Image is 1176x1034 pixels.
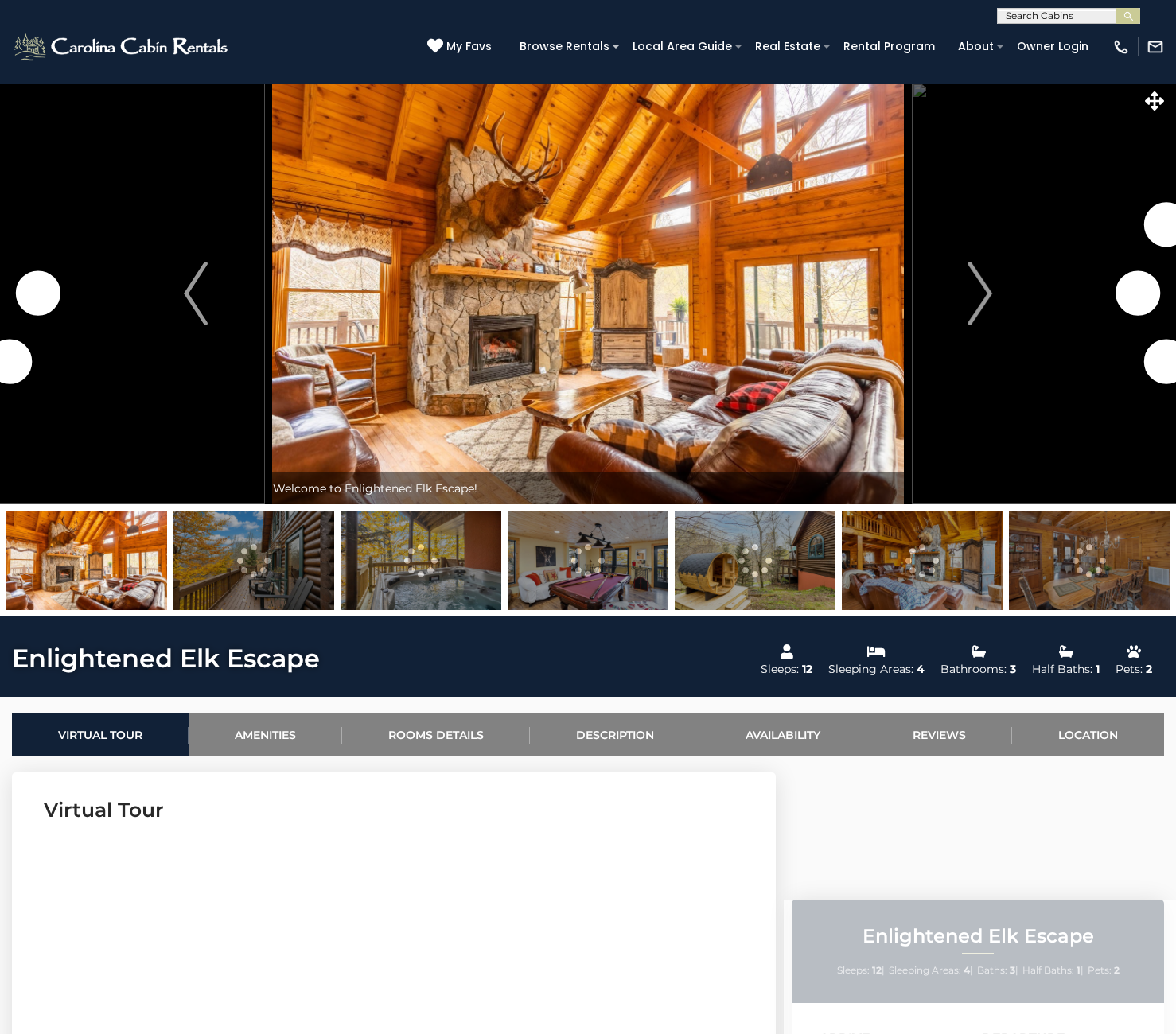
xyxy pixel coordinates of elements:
img: mail-regular-white.png [1147,38,1164,56]
button: Previous [127,83,264,504]
a: Location [1012,713,1164,756]
a: Availability [699,713,866,756]
img: phone-regular-white.png [1112,38,1130,56]
h3: Virtual Tour [44,796,744,824]
a: Owner Login [1009,34,1096,59]
a: My Favs [427,38,496,56]
img: arrow [968,262,992,325]
img: 163279273 [508,511,668,610]
img: White-1-2.png [12,31,232,63]
a: Description [530,713,700,756]
img: 164433089 [675,511,835,610]
img: 164433090 [842,511,1003,610]
img: 163279276 [1009,511,1170,610]
a: Rooms Details [342,713,530,756]
img: arrow [184,262,208,325]
a: Real Estate [747,34,828,59]
a: Amenities [189,713,342,756]
div: Welcome to Enlightened Elk Escape! [265,472,912,504]
img: 163279299 [173,511,334,610]
a: Rental Program [835,34,943,59]
span: My Favs [446,38,492,55]
img: 164433091 [6,511,167,610]
a: Virtual Tour [12,713,189,756]
a: Local Area Guide [625,34,740,59]
a: Reviews [866,713,1012,756]
img: 163279272 [341,511,501,610]
a: About [950,34,1002,59]
a: Browse Rentals [512,34,617,59]
button: Next [911,83,1049,504]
